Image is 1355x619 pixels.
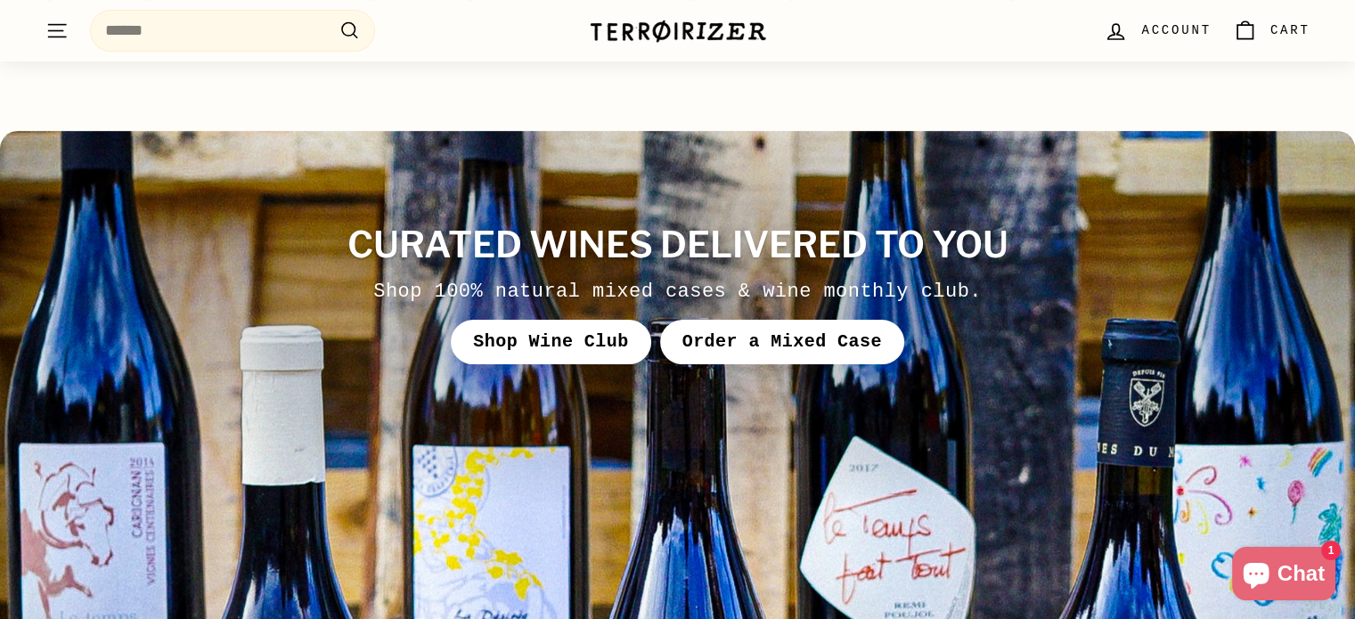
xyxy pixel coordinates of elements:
a: Cart [1222,4,1321,57]
span: Account [1141,20,1211,40]
h2: Curated wines delivered to you [94,225,1260,265]
div: Shop 100% natural mixed cases & wine monthly club. [94,276,1260,307]
span: Cart [1270,20,1310,40]
a: Shop Wine Club [451,320,650,364]
a: Account [1093,4,1221,57]
a: Order a Mixed Case [660,320,904,364]
inbox-online-store-chat: Shopify online store chat [1227,547,1341,605]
